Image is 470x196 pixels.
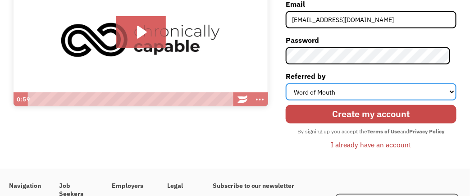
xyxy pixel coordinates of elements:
[286,105,456,123] input: Create my account
[251,92,268,107] button: Show more buttons
[167,182,195,190] h4: Legal
[286,33,456,47] label: Password
[9,182,41,190] h4: Navigation
[286,11,456,28] input: john@doe.com
[324,137,418,152] a: I already have an account
[367,128,400,135] strong: Terms of Use
[293,126,449,137] div: By signing up you accept the and
[32,92,230,107] div: Playbar
[286,69,456,83] label: Referred by
[116,16,165,48] button: Play Video: Introducing Chronically Capable
[409,128,444,135] strong: Privacy Policy
[331,139,411,150] div: I already have an account
[213,182,315,190] h4: Subscribe to our newsletter
[112,182,149,190] h4: Employers
[234,92,251,107] a: Wistia Logo -- Learn More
